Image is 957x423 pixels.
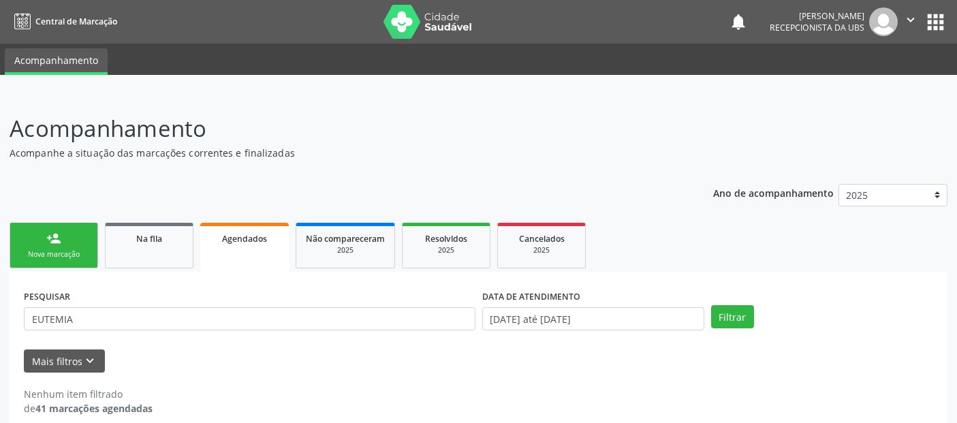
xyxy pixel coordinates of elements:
p: Ano de acompanhamento [713,184,834,201]
span: Cancelados [519,233,565,245]
input: Nome, CNS [24,307,475,330]
span: Central de Marcação [35,16,117,27]
span: Não compareceram [306,233,385,245]
button: Filtrar [711,305,754,328]
label: DATA DE ATENDIMENTO [482,286,580,307]
strong: 41 marcações agendadas [35,402,153,415]
span: Resolvidos [425,233,467,245]
i: keyboard_arrow_down [82,354,97,369]
div: Nova marcação [20,249,88,260]
a: Central de Marcação [10,10,117,33]
div: person_add [46,231,61,246]
button: notifications [729,12,748,31]
input: Selecione um intervalo [482,307,704,330]
button: apps [924,10,947,34]
img: img [869,7,898,36]
i:  [903,12,918,27]
p: Acompanhamento [10,112,666,146]
p: Acompanhe a situação das marcações correntes e finalizadas [10,146,666,160]
button:  [898,7,924,36]
div: Nenhum item filtrado [24,387,153,401]
a: Acompanhamento [5,48,108,75]
div: 2025 [507,245,576,255]
label: PESQUISAR [24,286,70,307]
div: [PERSON_NAME] [770,10,864,22]
div: 2025 [412,245,480,255]
span: Agendados [222,233,267,245]
button: Mais filtroskeyboard_arrow_down [24,349,105,373]
div: 2025 [306,245,385,255]
span: Recepcionista da UBS [770,22,864,33]
div: de [24,401,153,416]
span: Na fila [136,233,162,245]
